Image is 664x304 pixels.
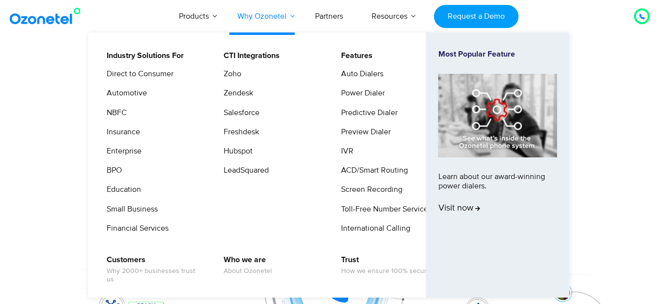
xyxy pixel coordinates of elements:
[217,107,261,119] a: Salesforce
[217,87,255,99] a: Zendesk
[100,222,170,235] a: Financial Services
[341,267,433,275] span: How we ensure 100% security
[25,62,639,94] div: Orchestrate Intelligent
[217,50,281,62] a: CTI Integrations
[100,107,128,119] a: NBFC
[100,254,205,285] a: CustomersWhy 2000+ businesses trust us
[438,74,557,157] img: phone-system-min.jpg
[335,254,435,277] a: TrustHow we ensure 100% security
[100,87,148,99] a: Automotive
[100,50,185,62] a: Industry Solutions For
[335,126,392,138] a: Preview Dialer
[335,50,374,62] a: Features
[25,88,639,135] div: Customer Experiences
[25,136,639,147] div: Turn every conversation into a growth engine for your enterprise.
[217,126,260,138] a: Freshdesk
[335,87,386,99] a: Power Dialer
[438,203,480,214] span: Visit now
[100,145,143,157] a: Enterprise
[335,145,355,157] a: IVR
[217,164,270,177] a: LeadSquared
[335,68,385,80] a: Auto Dialers
[217,254,273,277] a: Who we areAbout Ozonetel
[224,267,272,275] span: About Ozonetel
[335,203,433,215] a: Toll-Free Number Services
[100,68,175,80] a: Direct to Consumer
[434,5,518,28] a: Request a Demo
[100,126,142,138] a: Insurance
[100,164,123,177] a: BPO
[438,50,557,280] a: Most Popular FeatureLearn about our award-winning power dialers.Visit now
[335,107,399,119] a: Predictive Dialer
[335,222,412,235] a: International Calling
[100,203,159,215] a: Small Business
[100,183,143,196] a: Education
[217,68,243,80] a: Zoho
[217,145,254,157] a: Hubspot
[107,267,203,284] span: Why 2000+ businesses trust us
[335,183,404,196] a: Screen Recording
[335,164,409,177] a: ACD/Smart Routing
